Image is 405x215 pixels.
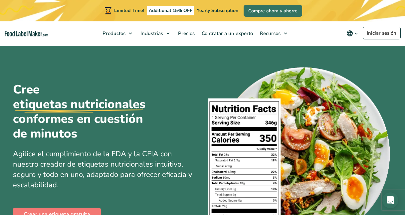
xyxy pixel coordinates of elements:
a: Compre ahora y ahorre [244,5,302,17]
div: Open Intercom Messenger [382,192,398,208]
span: Productos [101,30,126,37]
a: Iniciar sesión [363,27,401,39]
span: Additional 15% OFF [147,6,194,15]
a: Precios [175,21,197,45]
span: Limited Time! [114,7,144,14]
a: Industrias [137,21,173,45]
span: Precios [176,30,195,37]
u: etiquetas nutricionales [13,97,145,112]
h1: Cree conformes en cuestión de minutos [13,82,159,141]
a: Productos [99,21,135,45]
span: Agilice el cumplimiento de la FDA y la CFIA con nuestro creador de etiquetas nutricionales intuit... [13,149,192,190]
span: Industrias [138,30,164,37]
span: Contratar a un experto [200,30,254,37]
a: Recursos [257,21,291,45]
span: Yearly Subscription [197,7,238,14]
a: Contratar a un experto [198,21,255,45]
span: Recursos [258,30,281,37]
